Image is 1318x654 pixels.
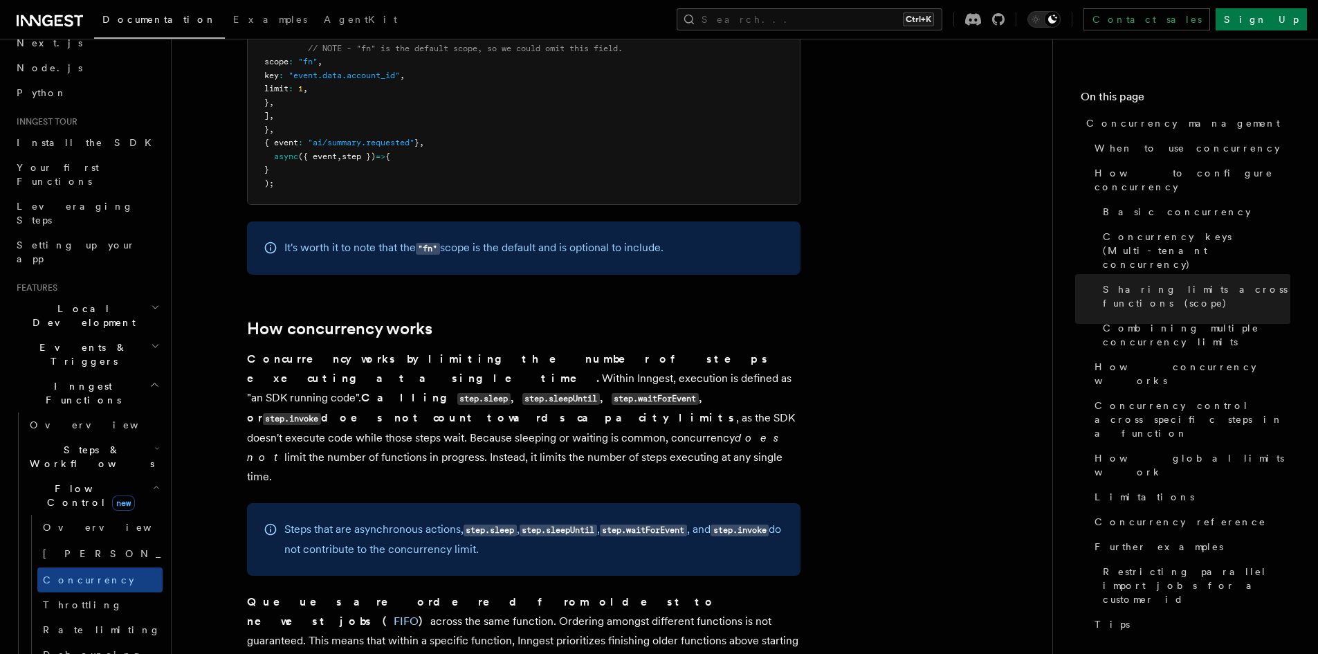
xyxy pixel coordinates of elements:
span: , [318,57,322,66]
a: Concurrency management [1081,111,1290,136]
button: Toggle dark mode [1027,11,1061,28]
span: Python [17,87,67,98]
button: Local Development [11,296,163,335]
strong: Calling , , , or does not count towards capacity limits [247,391,736,424]
code: step.sleepUntil [522,393,600,405]
code: step.invoke [263,413,321,425]
button: Search...Ctrl+K [677,8,942,30]
a: Install the SDK [11,130,163,155]
span: Inngest Functions [11,379,149,407]
span: } [414,138,419,147]
span: Steps & Workflows [24,443,154,471]
a: Setting up your app [11,233,163,271]
span: [PERSON_NAME] [43,548,246,559]
span: , [269,98,274,107]
span: Limitations [1095,490,1194,504]
span: } [264,125,269,134]
span: AgentKit [324,14,397,25]
span: Setting up your app [17,239,136,264]
span: } [264,165,269,174]
span: How global limits work [1095,451,1290,479]
code: step.sleepUntil [520,525,597,536]
span: Further examples [1095,540,1223,554]
code: step.invoke [711,525,769,536]
a: Contact sales [1083,8,1210,30]
a: Combining multiple concurrency limits [1097,316,1290,354]
a: Concurrency keys (Multi-tenant concurrency) [1097,224,1290,277]
button: Events & Triggers [11,335,163,374]
a: Examples [225,4,315,37]
span: Overview [30,419,172,430]
a: When to use concurrency [1089,136,1290,161]
span: Events & Triggers [11,340,151,368]
span: Concurrency keys (Multi-tenant concurrency) [1103,230,1290,271]
code: step.waitForEvent [612,393,699,405]
span: Leveraging Steps [17,201,134,226]
span: Restricting parallel import jobs for a customer id [1103,565,1290,606]
code: step.waitForEvent [600,525,687,536]
span: Rate limiting [43,624,161,635]
a: Basic concurrency [1097,199,1290,224]
a: Throttling [37,592,163,617]
a: How concurrency works [1089,354,1290,393]
span: , [269,111,274,120]
kbd: Ctrl+K [903,12,934,26]
p: Steps that are asynchronous actions, , , , and do not contribute to the concurrency limit. [284,520,784,559]
span: 1 [298,84,303,93]
span: Concurrency [43,574,134,585]
code: step.sleep [464,525,517,536]
a: Concurrency [37,567,163,592]
span: : [289,84,293,93]
span: : [298,138,303,147]
a: Sign Up [1216,8,1307,30]
span: , [337,152,342,161]
span: // NOTE - "fn" is the default scope, so we could omit this field. [308,44,623,53]
a: How to configure concurrency [1089,161,1290,199]
span: Throttling [43,599,122,610]
span: , [269,125,274,134]
a: Tips [1089,612,1290,637]
a: Node.js [11,55,163,80]
span: scope [264,57,289,66]
span: "ai/summary.requested" [308,138,414,147]
span: Concurrency reference [1095,515,1266,529]
span: Concurrency management [1086,116,1280,130]
h4: On this page [1081,89,1290,111]
span: Flow Control [24,482,152,509]
a: Restricting parallel import jobs for a customer id [1097,559,1290,612]
p: It's worth it to note that the scope is the default and is optional to include. [284,238,663,258]
button: Steps & Workflows [24,437,163,476]
span: ); [264,179,274,188]
span: Documentation [102,14,217,25]
span: { event [264,138,298,147]
span: } [264,98,269,107]
span: : [289,57,293,66]
code: "fn" [416,243,440,255]
button: Inngest Functions [11,374,163,412]
span: Inngest tour [11,116,77,127]
span: When to use concurrency [1095,141,1280,155]
span: new [112,496,135,511]
p: Within Inngest, execution is defined as "an SDK running code". , as the SDK doesn't execute code ... [247,349,800,487]
span: key [264,71,279,80]
a: Sharing limits across functions (scope) [1097,277,1290,316]
span: ({ event [298,152,337,161]
span: Examples [233,14,307,25]
span: => [376,152,385,161]
a: Python [11,80,163,105]
a: Further examples [1089,534,1290,559]
a: Limitations [1089,484,1290,509]
a: FIFO [394,615,419,628]
span: limit [264,84,289,93]
span: async [274,152,298,161]
span: "fn" [298,57,318,66]
span: ] [264,111,269,120]
span: Combining multiple concurrency limits [1103,321,1290,349]
span: Local Development [11,302,151,329]
a: Overview [24,412,163,437]
span: Tips [1095,617,1130,631]
span: Basic concurrency [1103,205,1251,219]
span: Concurrency control across specific steps in a function [1095,399,1290,440]
span: , [400,71,405,80]
a: Concurrency control across specific steps in a function [1089,393,1290,446]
